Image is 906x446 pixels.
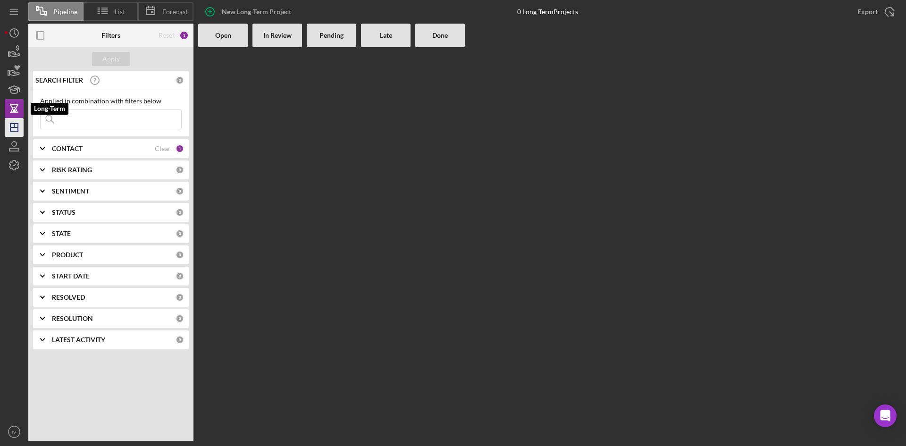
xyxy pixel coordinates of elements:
[101,32,120,39] b: Filters
[52,315,93,322] b: RESOLUTION
[215,32,231,39] b: Open
[92,52,130,66] button: Apply
[52,187,89,195] b: SENTIMENT
[176,76,184,84] div: 0
[5,422,24,441] button: IV
[162,8,188,16] span: Forecast
[176,166,184,174] div: 0
[52,209,75,216] b: STATUS
[857,2,878,21] div: Export
[52,251,83,259] b: PRODUCT
[53,8,77,16] span: Pipeline
[176,144,184,153] div: 1
[848,2,901,21] button: Export
[874,404,897,427] div: Open Intercom Messenger
[179,31,189,40] div: 1
[176,336,184,344] div: 0
[52,145,83,152] b: CONTACT
[52,166,92,174] b: RISK RATING
[198,2,301,21] button: New Long-Term Project
[155,145,171,152] div: Clear
[35,76,83,84] b: SEARCH FILTER
[432,32,448,39] b: Done
[159,32,175,39] div: Reset
[176,293,184,302] div: 0
[222,2,291,21] div: New Long-Term Project
[263,32,292,39] b: In Review
[176,314,184,323] div: 0
[52,272,90,280] b: START DATE
[517,8,578,16] div: 0 Long-Term Projects
[12,429,17,435] text: IV
[176,208,184,217] div: 0
[52,294,85,301] b: RESOLVED
[52,336,105,344] b: LATEST ACTIVITY
[176,272,184,280] div: 0
[380,32,392,39] b: Late
[102,52,120,66] div: Apply
[115,8,125,16] span: List
[176,229,184,238] div: 0
[52,230,71,237] b: STATE
[176,251,184,259] div: 0
[176,187,184,195] div: 0
[319,32,344,39] b: Pending
[40,97,182,105] div: Applied in combination with filters below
